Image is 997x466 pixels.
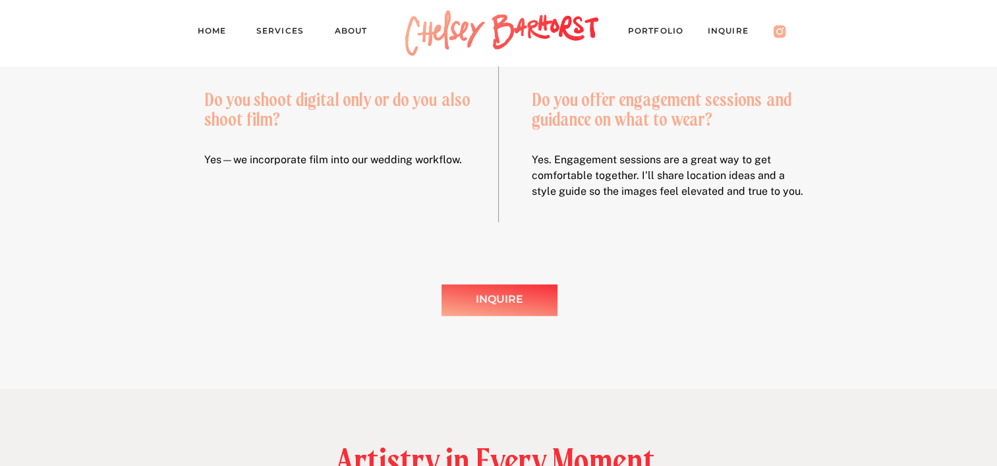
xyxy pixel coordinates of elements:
[532,1,807,63] p: Absolutely. I partner closely with planners, production, and creative teams. If you’d like recomm...
[204,152,480,176] p: Yes—we incorporate film into our wedding workflow.
[256,24,316,42] a: Services
[198,24,237,42] a: Home
[204,1,480,51] p: Yes. I often work with my built-in second photographer, and we can incorporate aerial coverage wh...
[532,152,807,222] p: Yes. Engagement sessions are a great way to get comfortable together. I’ll share location ideas a...
[708,24,762,42] a: Inquire
[335,24,380,42] a: About
[204,90,480,118] h2: Do you shoot digital only or do you also shoot film?
[532,90,807,118] h2: Do you offer engagement sessions and guidance on what to wear?
[628,24,697,42] a: PORTFOLIO
[467,290,532,309] a: Inquire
